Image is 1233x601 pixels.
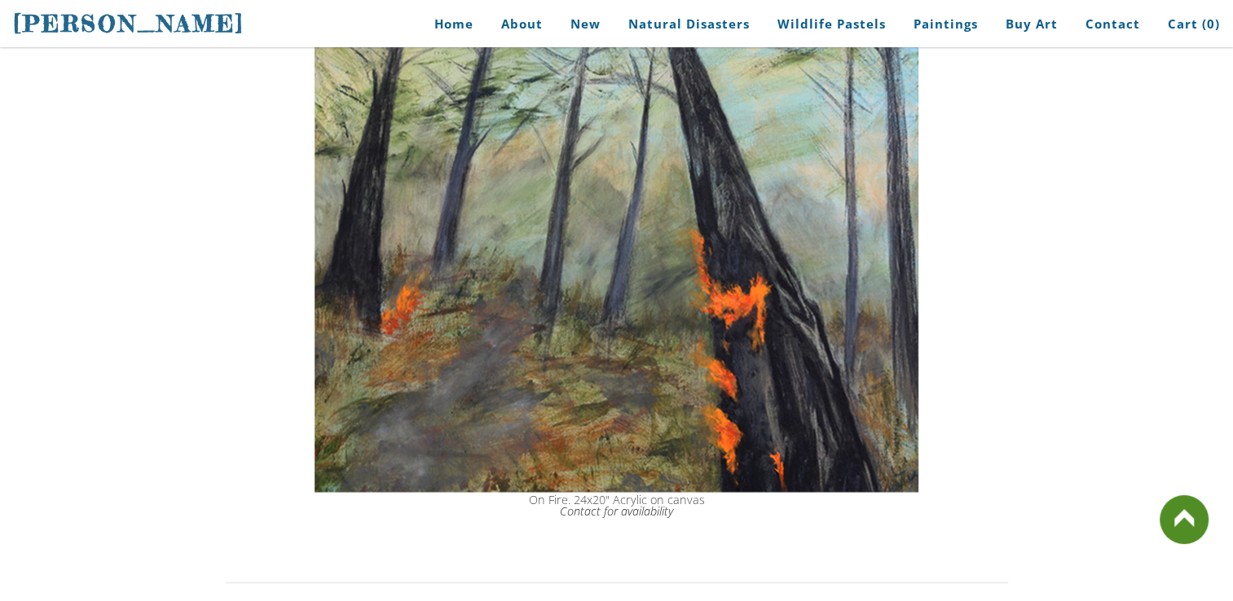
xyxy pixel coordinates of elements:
a: Paintings [901,6,990,42]
span: [PERSON_NAME] [13,10,244,37]
a: Buy Art [993,6,1070,42]
div: On Fire. 24x20" Acrylic on canvas [226,494,1008,517]
a: New [558,6,613,42]
a: [PERSON_NAME] [13,8,244,39]
a: Contact [1073,6,1152,42]
a: About [489,6,555,42]
a: Home [410,6,486,42]
a: Contact for availability [560,502,673,518]
a: Wildlife Pastels [765,6,898,42]
span: 0 [1207,15,1215,32]
a: Cart (0) [1156,6,1220,42]
a: Natural Disasters [616,6,762,42]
